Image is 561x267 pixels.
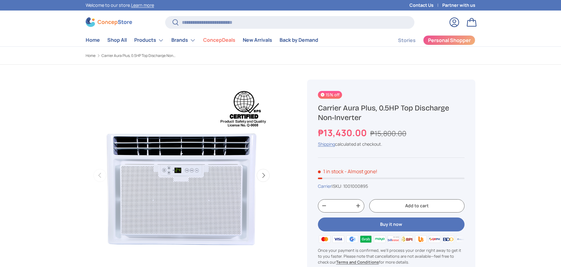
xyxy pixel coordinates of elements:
[332,183,368,189] span: |
[86,17,132,27] img: ConcepStore
[318,91,342,99] span: 15% off
[343,183,368,189] span: 1001000895
[101,54,176,58] a: Carrier Aura Plus, 0.5HP Top Discharge Non-Inverter
[318,217,465,231] button: Buy it now
[345,235,359,244] img: gcash
[203,34,235,46] a: ConcepDeals
[107,34,127,46] a: Shop All
[441,235,455,244] img: bdo
[332,235,345,244] img: visa
[86,53,292,58] nav: Breadcrumbs
[318,127,368,139] strong: ₱13,430.00
[134,34,164,46] a: Products
[86,34,318,46] nav: Primary
[442,2,475,9] a: Partner with us
[168,34,199,46] summary: Brands
[398,34,416,46] a: Stories
[280,34,318,46] a: Back by Demand
[423,35,475,45] a: Personal Shopper
[428,38,471,43] span: Personal Shopper
[318,141,335,147] a: Shipping
[318,235,332,244] img: master
[318,183,332,189] a: Carrier
[171,34,196,46] a: Brands
[86,34,100,46] a: Home
[336,259,379,265] a: Terms and Conditions
[86,54,96,58] a: Home
[243,34,272,46] a: New Arrivals
[333,183,342,189] span: SKU:
[131,2,154,8] a: Learn more
[455,235,469,244] img: metrobank
[345,168,377,175] p: - Almost gone!
[370,128,406,138] s: ₱15,800.00
[318,168,344,175] span: 1 in stock
[383,34,475,46] nav: Secondary
[400,235,414,244] img: bpi
[373,235,386,244] img: maya
[318,103,465,123] h1: Carrier Aura Plus, 0.5HP Top Discharge Non-Inverter
[428,235,441,244] img: qrph
[414,235,427,244] img: ubp
[359,235,373,244] img: grabpay
[409,2,442,9] a: Contact Us
[369,199,465,213] button: Add to cart
[387,235,400,244] img: billease
[131,34,168,46] summary: Products
[318,248,465,265] p: Once your payment is confirmed, we'll process your order right away to get it to you faster. Plea...
[86,2,154,9] p: Welcome to our store.
[318,141,465,147] div: calculated at checkout.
